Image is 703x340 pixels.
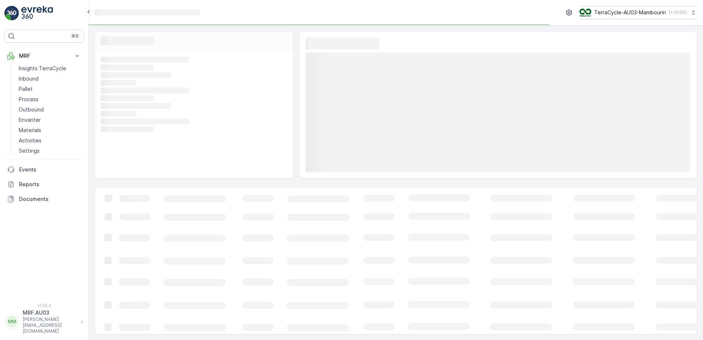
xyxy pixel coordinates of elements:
[19,147,40,155] p: Settings
[16,146,84,156] a: Settings
[19,75,39,82] p: Inbound
[23,309,77,316] p: MRF.AU03
[16,84,84,94] a: Pallet
[4,303,84,308] span: v 1.50.2
[19,116,41,124] p: Envanter
[21,6,53,21] img: logo_light-DOdMpM7g.png
[19,127,41,134] p: Materials
[19,166,81,173] p: Events
[71,33,79,39] p: ⌘B
[6,316,18,327] div: MM
[19,137,42,144] p: Activities
[4,49,84,63] button: MRF
[579,6,697,19] button: TerraCycle-AU03-Mambourin(+10:00)
[16,94,84,105] a: Process
[19,181,81,188] p: Reports
[16,125,84,135] a: Materials
[19,65,66,72] p: Insights TerraCycle
[594,9,666,16] p: TerraCycle-AU03-Mambourin
[23,316,77,334] p: [PERSON_NAME][EMAIL_ADDRESS][DOMAIN_NAME]
[19,96,39,103] p: Process
[4,192,84,206] a: Documents
[16,74,84,84] a: Inbound
[4,309,84,334] button: MMMRF.AU03[PERSON_NAME][EMAIL_ADDRESS][DOMAIN_NAME]
[579,8,591,17] img: image_D6FFc8H.png
[19,52,69,60] p: MRF
[19,195,81,203] p: Documents
[16,115,84,125] a: Envanter
[4,177,84,192] a: Reports
[4,162,84,177] a: Events
[669,10,687,15] p: ( +10:00 )
[16,135,84,146] a: Activities
[19,85,33,93] p: Pallet
[19,106,44,113] p: Outbound
[16,63,84,74] a: Insights TerraCycle
[16,105,84,115] a: Outbound
[4,6,19,21] img: logo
